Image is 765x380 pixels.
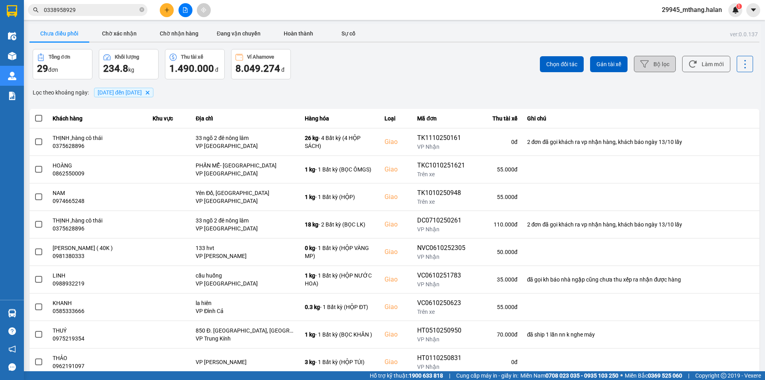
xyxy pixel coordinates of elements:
[721,373,726,378] span: copyright
[746,3,760,17] button: caret-down
[370,371,443,380] span: Hỗ trợ kỹ thuật:
[160,3,174,17] button: plus
[178,3,192,17] button: file-add
[417,253,467,261] div: VP Nhận
[477,138,517,146] div: 0 đ
[305,272,375,287] div: - 1 Bất kỳ (HỘP NƯỚC HOA)
[449,371,450,380] span: |
[417,161,467,170] div: TKC1010251621
[546,60,577,68] span: Chọn đối tác
[201,7,206,13] span: aim
[417,363,467,371] div: VP Nhận
[477,358,517,366] div: 0 đ
[655,5,728,15] span: 29945_mthang.halan
[197,3,211,17] button: aim
[384,330,408,339] div: Giao
[305,165,375,173] div: - 1 Bất kỳ (BỌC ÔMGS)
[305,272,315,279] span: 1 kg
[648,372,682,379] strong: 0369 525 060
[384,220,408,229] div: Giao
[53,224,143,232] div: 0375628896
[305,303,375,311] div: - 1 Bất kỳ (HỘP ĐT)
[300,109,380,128] th: Hàng hóa
[181,54,203,60] div: Thu tài xế
[196,189,295,197] div: Yên Đổ, [GEOGRAPHIC_DATA]
[53,252,143,260] div: 0981380333
[625,371,682,380] span: Miền Bắc
[305,358,375,366] div: - 1 Bất kỳ (HỘP TÚI)
[196,134,295,142] div: 33 ngõ 2 đê nông lâm
[409,372,443,379] strong: 1900 633 818
[196,252,295,260] div: VP [PERSON_NAME]
[53,134,143,142] div: THỊNH ,hàng cô thái
[417,243,467,253] div: NVC0610252305
[417,353,467,363] div: HT0110250831
[305,134,375,150] div: - 4 Bất kỳ (4 HỘP SÁCH)
[305,331,375,339] div: - 1 Bất kỳ (BỌC KHĂN )
[305,221,375,228] div: - 2 Bất kỳ (BỌC LK)
[235,63,280,74] span: 8.049.274
[417,216,467,225] div: DC0710250261
[736,4,742,9] sup: 1
[139,6,144,14] span: close-circle
[94,88,153,97] span: 01/10/2025 đến 12/10/2025, close by backspace
[384,137,408,147] div: Giao
[89,26,149,41] button: Chờ xác nhận
[53,161,143,169] div: HOÀNG
[103,63,128,74] span: 234.8
[477,331,517,339] div: 70.000 đ
[169,63,214,74] span: 1.490.000
[191,109,300,128] th: Địa chỉ
[417,271,467,280] div: VC0610251783
[53,354,143,362] div: THẢO
[48,109,148,128] th: Khách hàng
[8,345,16,353] span: notification
[477,248,517,256] div: 50.000 đ
[196,197,295,205] div: VP [GEOGRAPHIC_DATA]
[417,143,467,151] div: VP Nhận
[33,88,89,97] span: Lọc theo khoảng ngày :
[53,142,143,150] div: 0375628896
[53,272,143,280] div: LINH
[522,109,759,128] th: Ghi chú
[384,275,408,284] div: Giao
[305,245,315,251] span: 0 kg
[417,133,467,143] div: TK1110250161
[196,142,295,150] div: VP [GEOGRAPHIC_DATA]
[53,335,143,343] div: 0975219354
[53,197,143,205] div: 0974665248
[196,217,295,224] div: 33 ngõ 2 đê nông lâm
[196,358,295,366] div: VP [PERSON_NAME]
[247,54,274,60] div: Ví Ahamove
[305,135,318,141] span: 26 kg
[620,374,623,377] span: ⚪️
[53,169,143,177] div: 0862550009
[477,114,517,123] div: Thu tài xế
[196,335,295,343] div: VP Trung Kính
[182,7,188,13] span: file-add
[196,272,295,280] div: cầu huống
[33,7,39,13] span: search
[37,63,48,74] span: 29
[732,6,739,14] img: icon-new-feature
[196,169,295,177] div: VP [GEOGRAPHIC_DATA]
[412,109,472,128] th: Mã đơn
[682,56,730,72] button: Làm mới
[738,4,740,9] span: 1
[53,362,143,370] div: 0962191097
[527,138,755,146] div: 2 đơn đã gọi khách ra vp nhận hàng, khách báo ngày 13/10 lấy
[115,54,139,60] div: Khối lượng
[53,217,143,224] div: THỊNH ,hàng cô thái
[527,221,755,228] div: 2 đơn đã gọi khách ra vp nhận hàng, khách báo ngày 13/10 lấy
[49,54,70,60] div: Tổng đơn
[417,308,467,316] div: Trên xe
[527,276,755,284] div: đã gọi kh báo nhà ngập cũng chưa thu xếp ra nhận được hàng
[305,221,318,228] span: 18 kg
[53,189,143,197] div: NAM
[33,49,92,79] button: Tổng đơn29đơn
[165,49,225,79] button: Thu tài xế1.490.000 đ
[53,299,143,307] div: KHANH
[380,109,412,128] th: Loại
[169,62,220,75] div: đ
[164,7,170,13] span: plus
